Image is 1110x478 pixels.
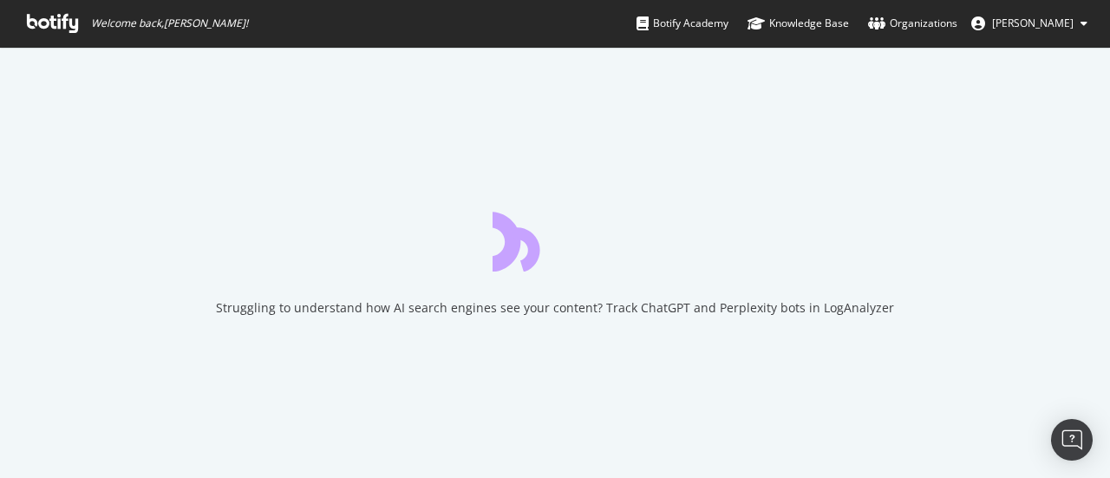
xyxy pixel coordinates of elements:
[91,16,248,30] span: Welcome back, [PERSON_NAME] !
[637,15,728,32] div: Botify Academy
[216,299,894,317] div: Struggling to understand how AI search engines see your content? Track ChatGPT and Perplexity bot...
[493,209,617,272] div: animation
[992,16,1074,30] span: Jake Labate
[957,10,1101,37] button: [PERSON_NAME]
[1051,419,1093,461] div: Open Intercom Messenger
[868,15,957,32] div: Organizations
[748,15,849,32] div: Knowledge Base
